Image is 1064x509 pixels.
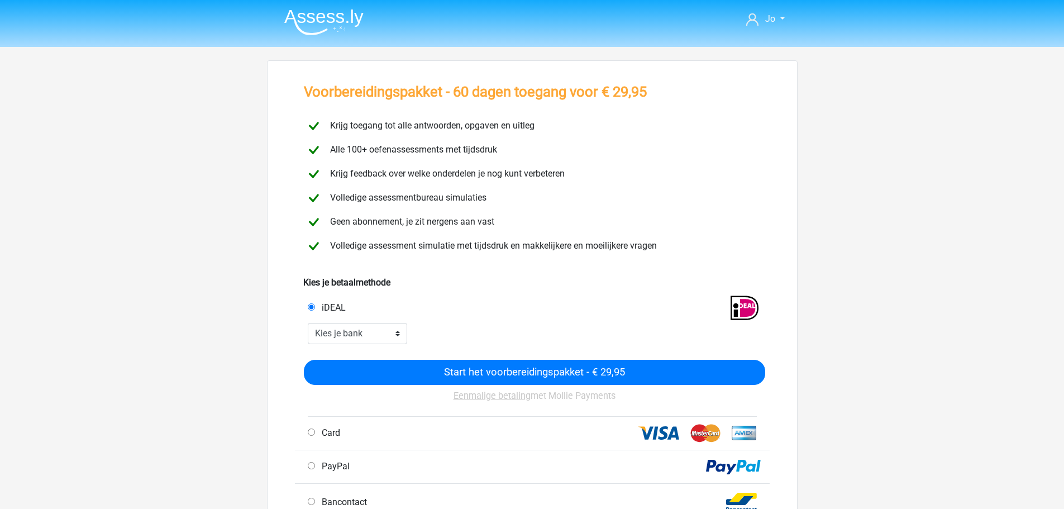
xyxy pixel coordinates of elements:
b: Kies je betaalmethode [303,277,390,288]
div: met Mollie Payments [304,385,765,416]
span: Krijg toegang tot alle antwoorden, opgaven en uitleg [326,120,535,131]
img: checkmark [304,188,323,208]
a: Jo [742,12,789,26]
img: checkmark [304,140,323,160]
img: checkmark [304,212,323,232]
span: Bancontact [317,497,367,507]
img: Assessly [284,9,364,35]
span: Krijg feedback over welke onderdelen je nog kunt verbeteren [326,168,565,179]
span: Geen abonnement, je zit nergens aan vast [326,216,494,227]
img: checkmark [304,116,323,136]
u: Eenmalige betaling [454,391,531,401]
span: Jo [765,13,775,24]
span: Alle 100+ oefenassessments met tijdsdruk [326,144,497,155]
span: PayPal [317,461,350,472]
span: Card [317,427,340,438]
input: Start het voorbereidingspakket - € 29,95 [304,360,765,385]
img: checkmark [304,236,323,256]
span: Volledige assessmentbureau simulaties [326,192,486,203]
span: iDEAL [317,302,346,313]
h3: Voorbereidingspakket - 60 dagen toegang voor € 29,95 [304,83,647,101]
img: checkmark [304,164,323,184]
span: Volledige assessment simulatie met tijdsdruk en makkelijkere en moeilijkere vragen [326,240,657,251]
